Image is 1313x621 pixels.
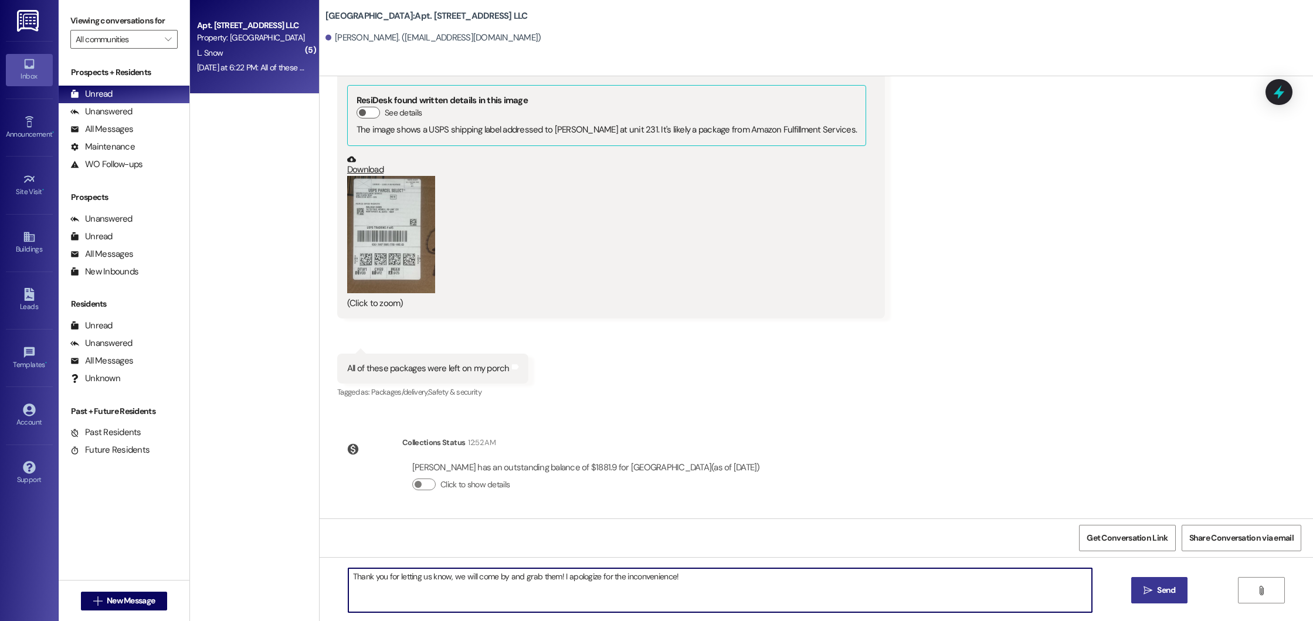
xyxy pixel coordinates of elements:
[1189,532,1294,544] span: Share Conversation via email
[412,461,760,474] div: [PERSON_NAME] has an outstanding balance of $1881.9 for [GEOGRAPHIC_DATA] (as of [DATE])
[70,158,143,171] div: WO Follow-ups
[347,176,435,293] button: Zoom image
[70,248,133,260] div: All Messages
[165,35,171,44] i: 
[70,426,141,439] div: Past Residents
[70,141,135,153] div: Maintenance
[357,124,857,136] div: The image shows a USPS shipping label addressed to [PERSON_NAME] at unit 231. It's likely a packa...
[70,213,133,225] div: Unanswered
[325,10,528,22] b: [GEOGRAPHIC_DATA]: Apt. [STREET_ADDRESS] LLC
[70,123,133,135] div: All Messages
[70,266,138,278] div: New Inbounds
[197,19,306,32] div: Apt. [STREET_ADDRESS] LLC
[70,444,150,456] div: Future Residents
[59,405,189,418] div: Past + Future Residents
[52,128,54,137] span: •
[1087,532,1168,544] span: Get Conversation Link
[357,94,528,106] b: ResiDesk found written details in this image
[81,592,168,610] button: New Message
[42,186,44,194] span: •
[59,191,189,203] div: Prospects
[385,107,422,119] label: See details
[6,227,53,259] a: Buildings
[59,298,189,310] div: Residents
[6,400,53,432] a: Account
[1131,577,1188,603] button: Send
[93,596,102,606] i: 
[107,595,155,607] span: New Message
[348,568,1093,612] textarea: Thank you for letting us know, we will come by and grab them! I apologize for the inconvenience!
[70,355,133,367] div: All Messages
[1157,584,1175,596] span: Send
[6,284,53,316] a: Leads
[428,387,481,397] span: Safety & security
[6,342,53,374] a: Templates •
[70,372,120,385] div: Unknown
[197,62,410,73] div: [DATE] at 6:22 PM: All of these packages were left on my porch
[1144,586,1152,595] i: 
[70,106,133,118] div: Unanswered
[45,359,47,367] span: •
[347,362,510,375] div: All of these packages were left on my porch
[70,230,113,243] div: Unread
[70,12,178,30] label: Viewing conversations for
[70,88,113,100] div: Unread
[402,436,465,449] div: Collections Status
[371,387,428,397] span: Packages/delivery ,
[70,320,113,332] div: Unread
[347,155,866,175] a: Download
[6,169,53,201] a: Site Visit •
[1079,525,1175,551] button: Get Conversation Link
[347,297,866,310] div: (Click to zoom)
[76,30,159,49] input: All communities
[197,32,306,44] div: Property: [GEOGRAPHIC_DATA]
[440,479,510,491] label: Click to show details
[6,54,53,86] a: Inbox
[197,47,223,58] span: L. Snow
[1182,525,1301,551] button: Share Conversation via email
[337,384,528,401] div: Tagged as:
[1257,586,1265,595] i: 
[465,436,496,449] div: 12:52 AM
[59,66,189,79] div: Prospects + Residents
[6,457,53,489] a: Support
[17,10,41,32] img: ResiDesk Logo
[70,337,133,349] div: Unanswered
[325,32,541,44] div: [PERSON_NAME]. ([EMAIL_ADDRESS][DOMAIN_NAME])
